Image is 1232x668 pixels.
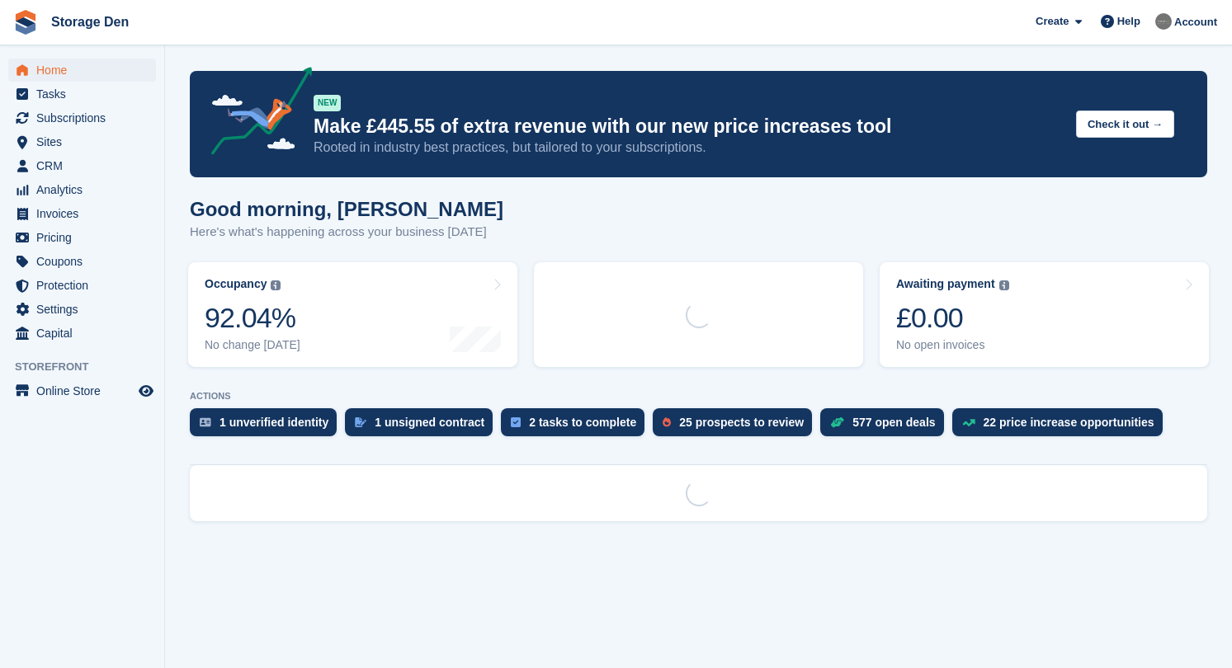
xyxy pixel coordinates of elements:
[896,277,995,291] div: Awaiting payment
[8,178,156,201] a: menu
[984,416,1154,429] div: 22 price increase opportunities
[8,130,156,153] a: menu
[36,106,135,129] span: Subscriptions
[1036,13,1069,30] span: Create
[190,408,345,445] a: 1 unverified identity
[8,322,156,345] a: menu
[896,301,1009,335] div: £0.00
[345,408,501,445] a: 1 unsigned contract
[8,379,156,402] a: menu
[653,408,820,445] a: 25 prospects to review
[36,130,135,153] span: Sites
[36,226,135,249] span: Pricing
[355,417,366,427] img: contract_signature_icon-13c848040528278c33f63329250d36e43548de30e8caae1d1a13099fd9432cc5.svg
[8,226,156,249] a: menu
[8,59,156,82] a: menu
[190,198,503,220] h1: Good morning, [PERSON_NAME]
[820,408,951,445] a: 577 open deals
[8,298,156,321] a: menu
[205,338,300,352] div: No change [DATE]
[8,106,156,129] a: menu
[36,250,135,273] span: Coupons
[314,95,341,111] div: NEW
[136,381,156,401] a: Preview store
[36,322,135,345] span: Capital
[190,223,503,242] p: Here's what's happening across your business [DATE]
[15,359,164,375] span: Storefront
[205,277,267,291] div: Occupancy
[188,262,517,367] a: Occupancy 92.04% No change [DATE]
[45,8,135,35] a: Storage Den
[679,416,804,429] div: 25 prospects to review
[36,178,135,201] span: Analytics
[36,298,135,321] span: Settings
[880,262,1209,367] a: Awaiting payment £0.00 No open invoices
[8,202,156,225] a: menu
[36,154,135,177] span: CRM
[663,417,671,427] img: prospect-51fa495bee0391a8d652442698ab0144808aea92771e9ea1ae160a38d050c398.svg
[1155,13,1172,30] img: Brian Barbour
[999,280,1009,290] img: icon-info-grey-7440780725fd019a000dd9b08b2336e03edf1995a4989e88bcd33f0948082b44.svg
[8,250,156,273] a: menu
[36,59,135,82] span: Home
[314,139,1063,157] p: Rooted in industry best practices, but tailored to your subscriptions.
[375,416,484,429] div: 1 unsigned contract
[36,82,135,106] span: Tasks
[501,408,653,445] a: 2 tasks to complete
[8,274,156,297] a: menu
[314,115,1063,139] p: Make £445.55 of extra revenue with our new price increases tool
[896,338,1009,352] div: No open invoices
[36,202,135,225] span: Invoices
[200,417,211,427] img: verify_identity-adf6edd0f0f0b5bbfe63781bf79b02c33cf7c696d77639b501bdc392416b5a36.svg
[36,274,135,297] span: Protection
[8,82,156,106] a: menu
[36,379,135,402] span: Online Store
[8,154,156,177] a: menu
[952,408,1171,445] a: 22 price increase opportunities
[197,67,313,161] img: price-adjustments-announcement-icon-8257ccfd72463d97f412b2fc003d46551f7dbcb40ab6d574587a9cd5c0d94...
[529,416,636,429] div: 2 tasks to complete
[511,417,521,427] img: task-75834270c22a3079a89374b754ae025e5fb1db73e45f91037f5363f120a921f8.svg
[852,416,935,429] div: 577 open deals
[13,10,38,35] img: stora-icon-8386f47178a22dfd0bd8f6a31ec36ba5ce8667c1dd55bd0f319d3a0aa187defe.svg
[962,419,975,426] img: price_increase_opportunities-93ffe204e8149a01c8c9dc8f82e8f89637d9d84a8eef4429ea346261dce0b2c0.svg
[205,301,300,335] div: 92.04%
[271,280,281,290] img: icon-info-grey-7440780725fd019a000dd9b08b2336e03edf1995a4989e88bcd33f0948082b44.svg
[1174,14,1217,31] span: Account
[1117,13,1140,30] span: Help
[219,416,328,429] div: 1 unverified identity
[1076,111,1174,138] button: Check it out →
[830,416,844,428] img: deal-1b604bf984904fb50ccaf53a9ad4b4a5d6e5aea283cecdc64d6e3604feb123c2.svg
[190,391,1207,402] p: ACTIONS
